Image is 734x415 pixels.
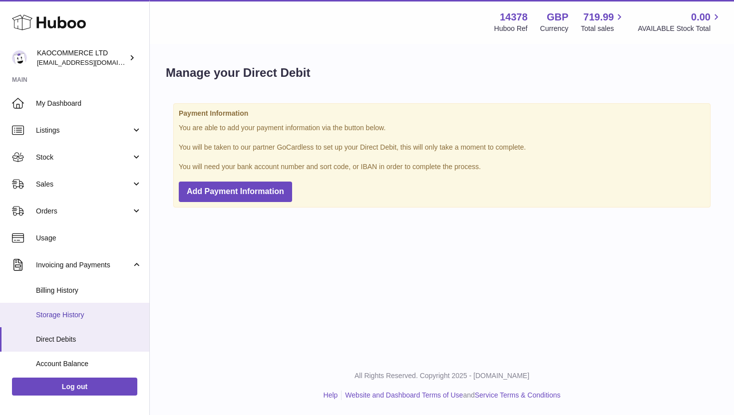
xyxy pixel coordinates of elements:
span: Listings [36,126,131,135]
div: Currency [540,24,569,33]
div: Huboo Ref [494,24,528,33]
p: All Rights Reserved. Copyright 2025 - [DOMAIN_NAME] [158,371,726,381]
li: and [342,391,560,400]
span: 719.99 [583,10,614,24]
div: KAOCOMMERCE LTD [37,48,127,67]
span: [EMAIL_ADDRESS][DOMAIN_NAME] [37,58,147,66]
span: Add Payment Information [187,187,284,196]
span: AVAILABLE Stock Total [638,24,722,33]
a: 0.00 AVAILABLE Stock Total [638,10,722,33]
span: Direct Debits [36,335,142,344]
span: Stock [36,153,131,162]
span: Storage History [36,310,142,320]
img: hello@lunera.co.uk [12,50,27,65]
span: Total sales [581,24,625,33]
span: My Dashboard [36,99,142,108]
a: Website and Dashboard Terms of Use [345,391,463,399]
strong: 14378 [500,10,528,24]
h1: Manage your Direct Debit [166,65,310,81]
span: Sales [36,180,131,189]
a: Service Terms & Conditions [475,391,561,399]
strong: Payment Information [179,109,705,118]
span: Invoicing and Payments [36,260,131,270]
span: Orders [36,207,131,216]
a: 719.99 Total sales [581,10,625,33]
strong: GBP [547,10,568,24]
span: Billing History [36,286,142,295]
span: Account Balance [36,359,142,369]
span: Usage [36,233,142,243]
button: Add Payment Information [179,182,292,202]
a: Log out [12,378,137,396]
p: You will be taken to our partner GoCardless to set up your Direct Debit, this will only take a mo... [179,143,705,152]
span: 0.00 [691,10,711,24]
p: You are able to add your payment information via the button below. [179,123,705,133]
p: You will need your bank account number and sort code, or IBAN in order to complete the process. [179,162,705,172]
a: Help [324,391,338,399]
